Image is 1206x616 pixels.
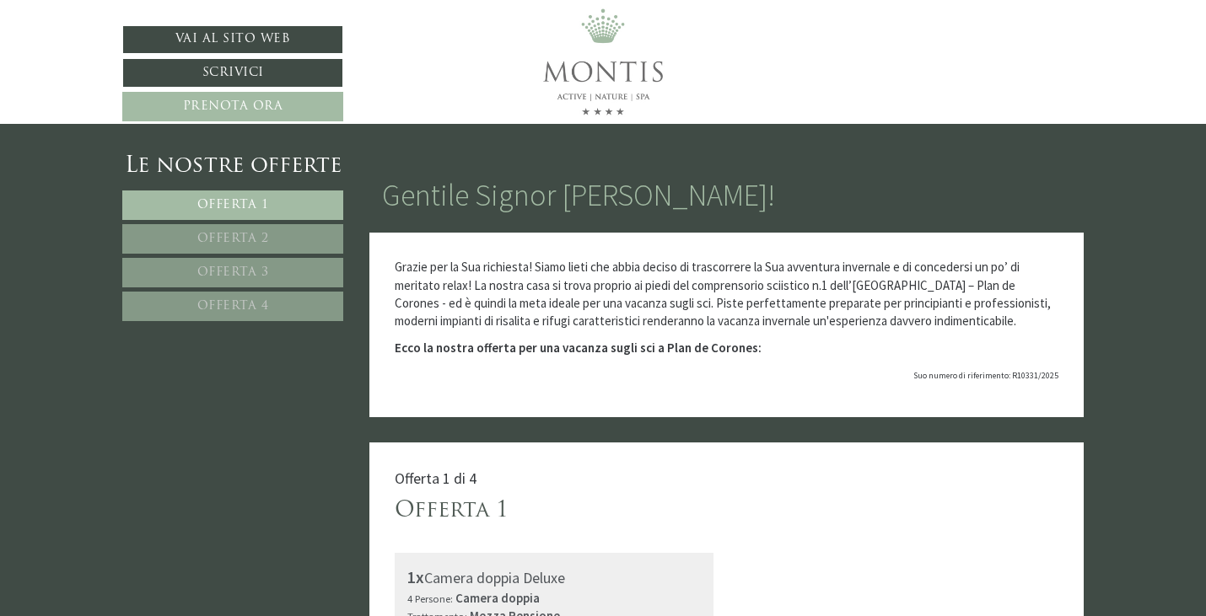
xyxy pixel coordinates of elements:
[407,566,424,587] b: 1x
[197,266,269,279] span: Offerta 3
[913,370,1058,381] span: Suo numero di riferimento: R10331/2025
[197,233,269,245] span: Offerta 2
[122,151,343,182] div: Le nostre offerte
[395,340,762,356] strong: Ecco la nostra offerta per una vacanza sugli sci a Plan de Corones:
[197,199,269,212] span: Offerta 1
[455,590,540,606] b: Camera doppia
[407,592,453,605] small: 4 Persone:
[395,469,476,488] span: Offerta 1 di 4
[407,565,702,590] div: Camera doppia Deluxe
[197,300,269,313] span: Offerta 4
[395,495,509,527] div: Offerta 1
[382,179,775,212] h1: Gentile Signor [PERSON_NAME]!
[395,258,1059,330] p: Grazie per la Sua richiesta! Siamo lieti che abbia deciso di trascorrere la Sua avventura inverna...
